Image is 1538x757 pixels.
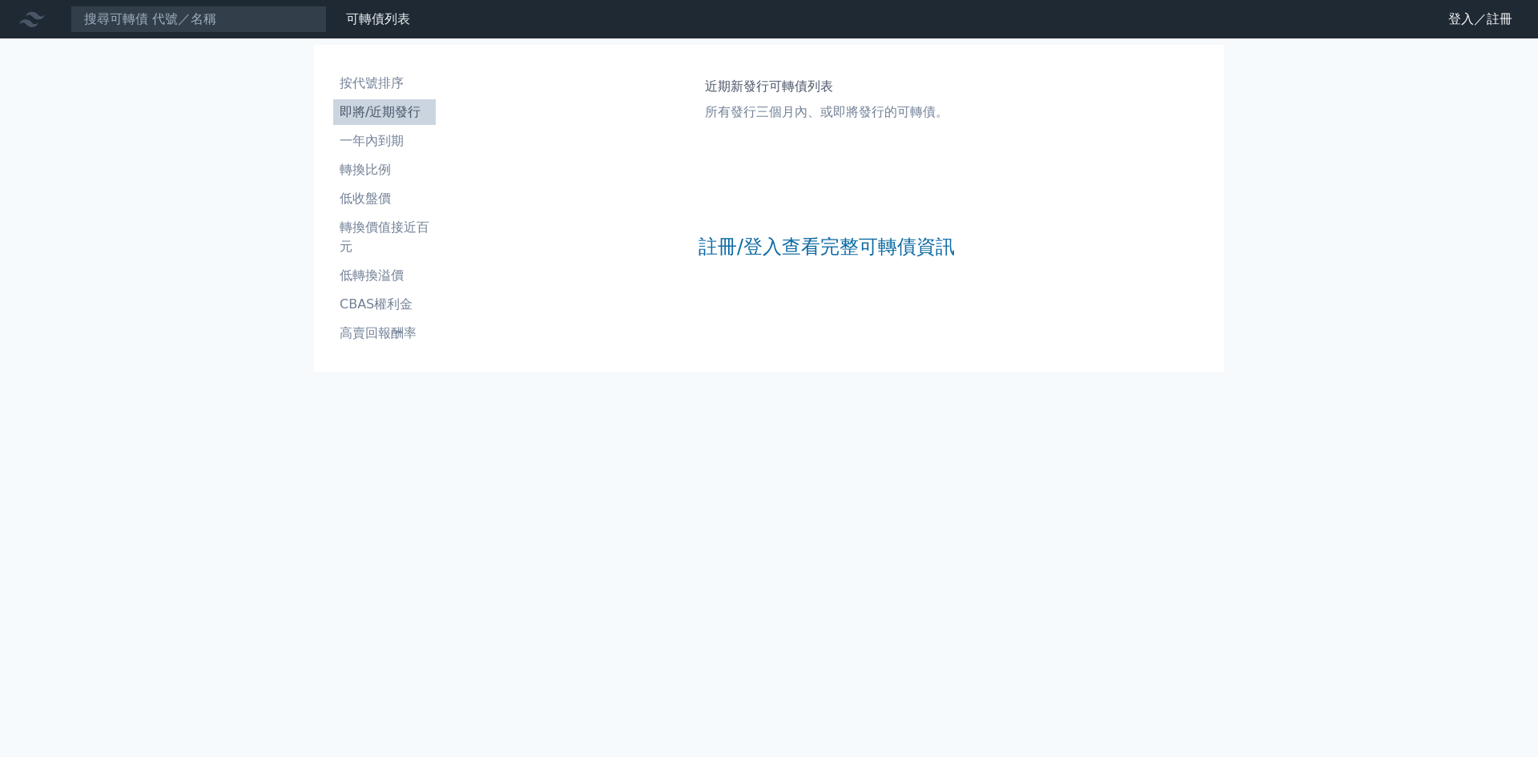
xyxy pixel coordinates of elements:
[333,160,436,179] li: 轉換比例
[705,77,948,96] h1: 近期新發行可轉債列表
[333,131,436,151] li: 一年內到期
[333,186,436,211] a: 低收盤價
[333,103,436,122] li: 即將/近期發行
[346,11,410,26] a: 可轉債列表
[333,263,436,288] a: 低轉換溢價
[333,324,436,343] li: 高賣回報酬率
[333,157,436,183] a: 轉換比例
[333,189,436,208] li: 低收盤價
[70,6,327,33] input: 搜尋可轉債 代號／名稱
[699,234,955,260] a: 註冊/登入查看完整可轉債資訊
[333,99,436,125] a: 即將/近期發行
[333,292,436,317] a: CBAS權利金
[333,320,436,346] a: 高賣回報酬率
[333,70,436,96] a: 按代號排序
[705,103,948,122] p: 所有發行三個月內、或即將發行的可轉債。
[333,266,436,285] li: 低轉換溢價
[333,74,436,93] li: 按代號排序
[333,295,436,314] li: CBAS權利金
[333,215,436,260] a: 轉換價值接近百元
[333,128,436,154] a: 一年內到期
[1435,6,1525,32] a: 登入／註冊
[333,218,436,256] li: 轉換價值接近百元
